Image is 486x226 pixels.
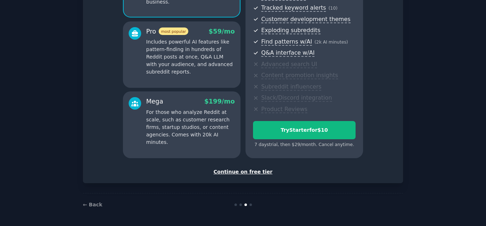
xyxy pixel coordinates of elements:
[261,83,321,91] span: Subreddit influencers
[261,72,338,79] span: Content promotion insights
[90,168,396,176] div: Continue on free tier
[146,27,188,36] div: Pro
[209,28,235,35] span: $ 59 /mo
[146,97,163,106] div: Mega
[83,202,102,207] a: ← Back
[261,94,332,102] span: Slack/Discord integration
[261,4,326,12] span: Tracked keyword alerts
[261,106,307,113] span: Product Reviews
[253,126,355,134] div: Try Starter for $10
[314,40,348,45] span: ( 2k AI minutes )
[261,27,320,34] span: Exploding subreddits
[261,16,351,23] span: Customer development themes
[261,61,317,68] span: Advanced search UI
[253,121,356,139] button: TryStarterfor$10
[146,109,235,146] p: For those who analyze Reddit at scale, such as customer research firms, startup studios, or conte...
[261,49,314,57] span: Q&A interface w/AI
[253,142,356,148] div: 7 days trial, then $ 29 /month . Cancel anytime.
[204,98,235,105] span: $ 199 /mo
[328,6,337,11] span: ( 10 )
[146,38,235,76] p: Includes powerful AI features like pattern-finding in hundreds of Reddit posts at once, Q&A LLM w...
[261,38,312,46] span: Find patterns w/AI
[159,27,189,35] span: most popular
